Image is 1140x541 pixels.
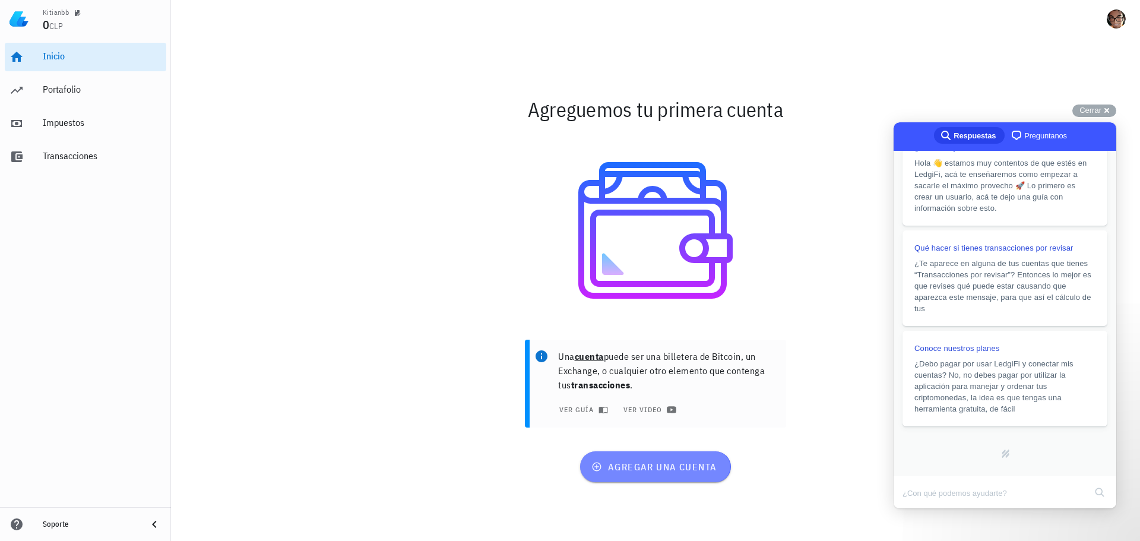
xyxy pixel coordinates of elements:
span: CLP [49,21,63,31]
div: Portafolio [43,84,161,95]
span: 0 [43,17,49,33]
span: agregar una cuenta [594,461,717,473]
button: Cerrar [1072,105,1116,117]
a: Inicio [5,43,166,71]
span: ver guía [558,405,606,415]
span: ver video [622,405,674,415]
div: avatar [1107,10,1126,29]
a: Portafolio [5,76,166,105]
a: ver video [615,401,682,418]
img: LedgiFi [9,10,28,29]
span: Cerrar [1079,106,1101,115]
b: transacciones [571,379,631,391]
iframe: Help Scout Beacon - Live Chat, Contact Form, and Knowledge Base [894,122,1116,508]
div: Impuestos [43,117,161,128]
button: ver guía [551,401,613,418]
b: cuenta [575,350,604,362]
div: Agreguemos tu primera cuenta [304,90,1008,128]
div: Kitianbb [43,8,69,17]
a: Impuestos [5,109,166,138]
div: Inicio [43,50,161,62]
p: Una puede ser una billetera de Bitcoin, un Exchange, o cualquier otro elemento que contenga tus . [558,349,777,392]
div: Transacciones [43,150,161,162]
a: Transacciones [5,143,166,171]
div: Soporte [43,520,138,529]
button: agregar una cuenta [580,451,730,482]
